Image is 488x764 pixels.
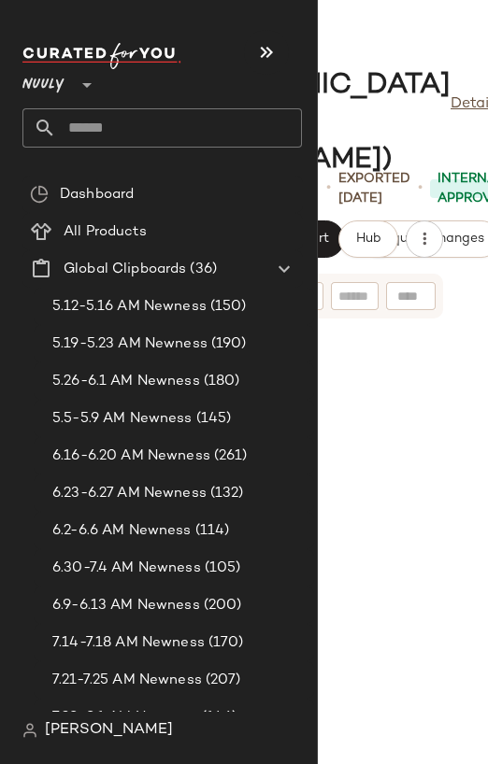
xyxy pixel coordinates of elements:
[52,520,192,542] span: 6.2-6.6 AM Newness
[205,632,244,654] span: (170)
[338,169,410,208] p: Exported [DATE]
[207,296,247,318] span: (150)
[200,371,240,392] span: (180)
[22,723,37,738] img: svg%3e
[52,595,200,616] span: 6.9-6.13 AM Newness
[201,558,241,579] span: (105)
[52,483,207,504] span: 6.23-6.27 AM Newness
[52,371,200,392] span: 5.26-6.1 AM Newness
[60,184,134,205] span: Dashboard
[52,333,208,355] span: 5.19-5.23 AM Newness
[52,558,201,579] span: 6.30-7.4 AM Newness
[198,707,237,729] span: (146)
[30,185,49,204] img: svg%3e
[193,408,232,430] span: (145)
[22,64,65,97] span: Nuuly
[64,221,147,243] span: All Products
[52,296,207,318] span: 5.12-5.16 AM Newness
[52,670,202,691] span: 7.21-7.25 AM Newness
[418,177,423,200] span: •
[208,333,247,355] span: (190)
[207,483,244,504] span: (132)
[52,408,193,430] span: 5.5-5.9 AM Newness
[52,707,198,729] span: 7.28-8.1 AM Newness
[355,232,381,247] span: Hub
[338,220,398,258] button: Hub
[200,595,242,616] span: (200)
[22,43,181,69] img: cfy_white_logo.C9jOOHJF.svg
[202,670,241,691] span: (207)
[192,520,230,542] span: (114)
[64,259,186,280] span: Global Clipboards
[186,259,217,280] span: (36)
[45,719,173,742] span: [PERSON_NAME]
[210,446,248,467] span: (261)
[52,446,210,467] span: 6.16-6.20 AM Newness
[52,632,205,654] span: 7.14-7.18 AM Newness
[326,177,331,200] span: •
